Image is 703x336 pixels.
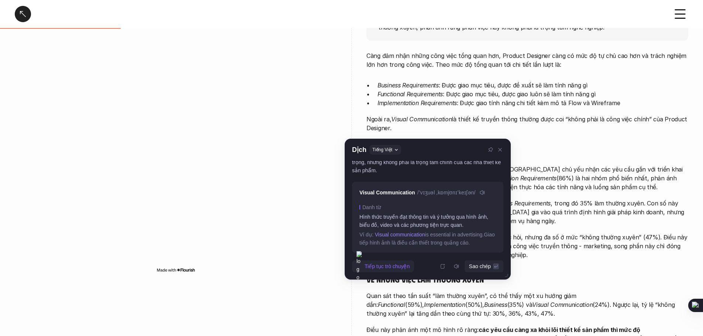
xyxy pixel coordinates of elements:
[366,115,688,132] p: Ngoài ra, là thiết kế truyền thông thường được coi “không phải là công việc chính” của Product De...
[378,82,439,89] em: Business Requirements
[378,90,443,98] em: Functional Requirements
[378,98,688,107] p: : Được giao tính năng chi tiết kèm mô tả Flow và Wireframe
[378,81,688,90] p: : Được giao mục tiêu, được đề xuất sẽ làm tính năng gì
[15,44,337,266] iframe: Interactive or visual content
[156,267,195,273] img: Made with Flourish
[378,99,457,107] em: Implementation Requirements
[366,147,688,157] h5: Về tổng thể công việc nhận được
[477,174,556,182] em: Implementation Requirements
[378,90,688,98] p: : Được giao mục tiêu, được giao luôn sẽ làm tính năng gì
[366,199,688,225] p: Bên cạnh đó, có tới 78% cho biết từng nhận , trong đó 35% làm thường xuyên. Con số này cho thấy P...
[366,291,688,318] p: Quan sát theo tần suất “làm thường xuyên”, có thể thấy một xu hướng giảm dần: (59%), (50%), (35%)...
[366,165,688,191] p: Kết quả khảo sát cho thấy Product Designer tại [GEOGRAPHIC_DATA] chủ yếu nhận các yêu cầu gắn với...
[378,301,405,308] em: Functional
[366,51,688,69] p: Càng đảm nhận những công việc tổng quan hơn, Product Designer càng có mức độ tự chủ cao hơn và tr...
[532,301,593,308] em: Visual Communication
[489,200,551,207] em: Business Requirements
[484,301,507,308] em: Business
[366,233,688,259] p: xuất hiện ở 71% số người được hỏi, nhưng đa số ở mức “không thường xuyên” (47%). Điều này cho thấ...
[424,301,465,308] em: Implementation
[366,274,688,284] h5: Về những việc làm thường xuyên
[391,115,452,123] em: Visual Communication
